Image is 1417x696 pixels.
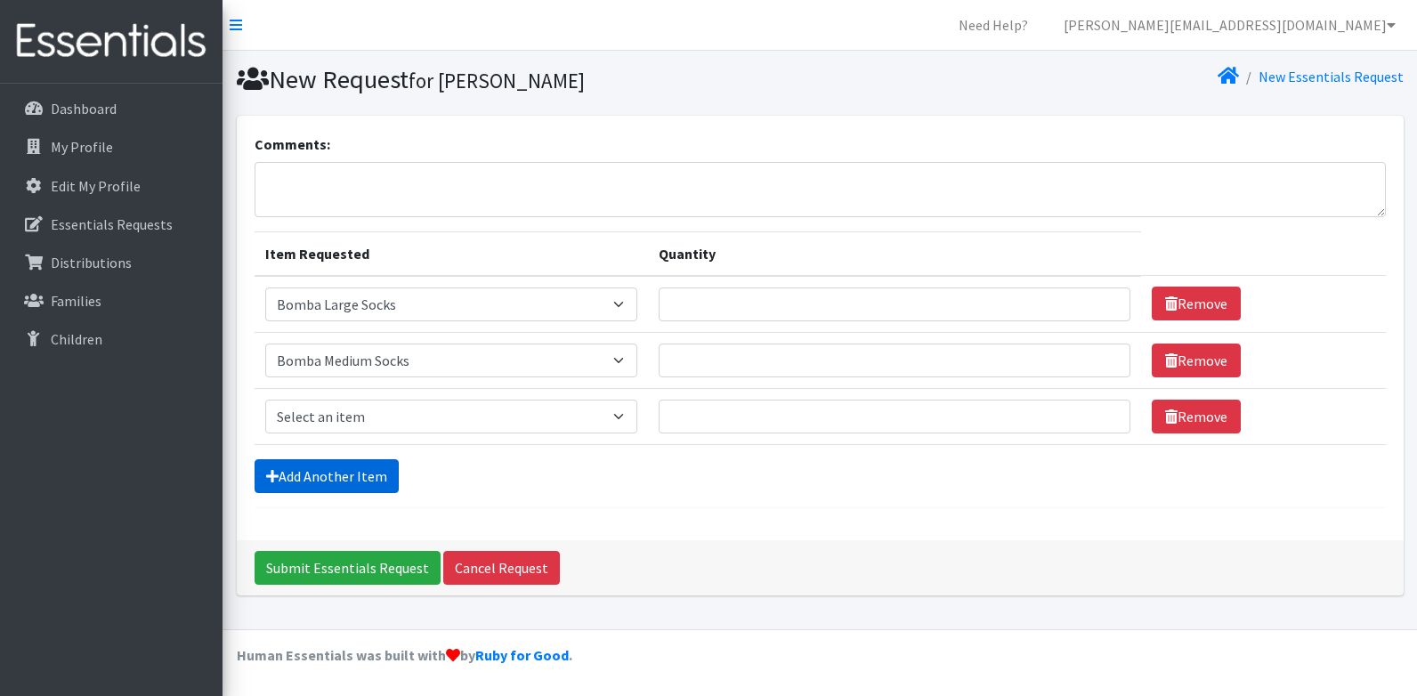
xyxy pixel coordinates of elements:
a: Remove [1152,400,1241,433]
a: New Essentials Request [1259,68,1404,85]
a: Distributions [7,245,215,280]
img: HumanEssentials [7,12,215,71]
a: Families [7,283,215,319]
input: Submit Essentials Request [255,551,441,585]
p: Families [51,292,101,310]
a: Remove [1152,344,1241,377]
p: Essentials Requests [51,215,173,233]
th: Quantity [648,231,1142,276]
a: Add Another Item [255,459,399,493]
small: for [PERSON_NAME] [409,68,585,93]
a: Ruby for Good [475,646,569,664]
a: Essentials Requests [7,206,215,242]
p: My Profile [51,138,113,156]
a: Dashboard [7,91,215,126]
strong: Human Essentials was built with by . [237,646,572,664]
th: Item Requested [255,231,648,276]
p: Dashboard [51,100,117,117]
a: Edit My Profile [7,168,215,204]
a: My Profile [7,129,215,165]
h1: New Request [237,64,814,95]
a: Remove [1152,287,1241,320]
p: Distributions [51,254,132,271]
a: Children [7,321,215,357]
p: Edit My Profile [51,177,141,195]
a: Cancel Request [443,551,560,585]
a: Need Help? [944,7,1042,43]
a: [PERSON_NAME][EMAIL_ADDRESS][DOMAIN_NAME] [1049,7,1410,43]
p: Children [51,330,102,348]
label: Comments: [255,134,330,155]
